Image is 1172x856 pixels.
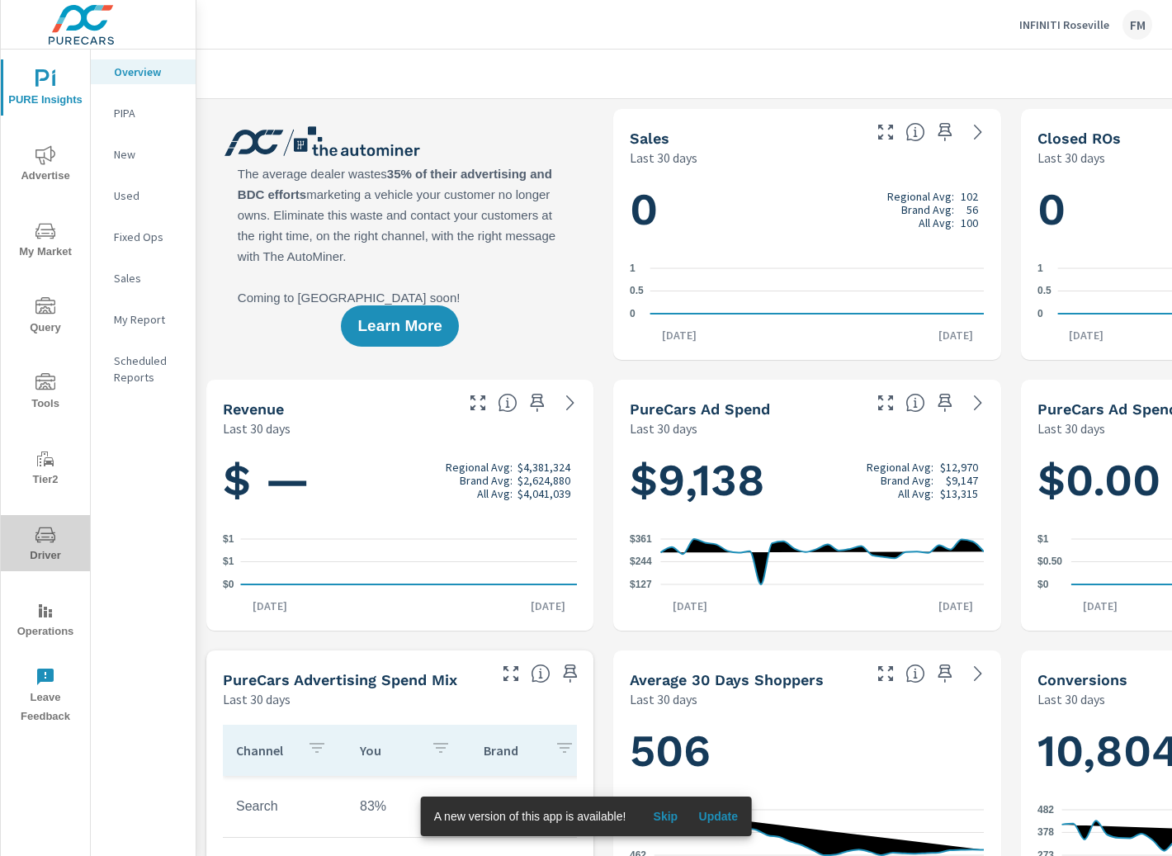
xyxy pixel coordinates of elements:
[223,400,284,418] h5: Revenue
[114,64,182,80] p: Overview
[946,474,978,487] p: $9,147
[557,390,584,416] a: See more details in report
[898,487,933,500] p: All Avg:
[630,452,984,508] h1: $9,138
[1037,579,1049,590] text: $0
[1037,533,1049,545] text: $1
[223,533,234,545] text: $1
[927,598,985,614] p: [DATE]
[692,803,744,830] button: Update
[905,122,925,142] span: Number of vehicles sold by the dealership over the selected date range. [Source: This data is sou...
[91,183,196,208] div: Used
[223,419,291,438] p: Last 30 days
[6,449,85,489] span: Tier2
[919,216,954,229] p: All Avg:
[1071,598,1129,614] p: [DATE]
[932,660,958,687] span: Save this to your personalized report
[241,598,299,614] p: [DATE]
[517,461,570,474] p: $4,381,324
[887,190,954,203] p: Regional Avg:
[1037,130,1121,147] h5: Closed ROs
[434,810,626,823] span: A new version of this app is available!
[1037,148,1105,168] p: Last 30 days
[630,689,697,709] p: Last 30 days
[1037,671,1127,688] h5: Conversions
[630,533,652,545] text: $361
[6,221,85,262] span: My Market
[114,105,182,121] p: PIPA
[114,229,182,245] p: Fixed Ops
[6,145,85,186] span: Advertise
[524,390,551,416] span: Save this to your personalized report
[114,187,182,204] p: Used
[91,348,196,390] div: Scheduled Reports
[236,742,294,759] p: Channel
[223,579,234,590] text: $0
[223,452,577,508] h1: $ —
[630,148,697,168] p: Last 30 days
[341,305,458,347] button: Learn More
[872,390,899,416] button: Make Fullscreen
[1037,286,1051,297] text: 0.5
[650,327,708,343] p: [DATE]
[645,809,685,824] span: Skip
[223,671,457,688] h5: PureCars Advertising Spend Mix
[91,266,196,291] div: Sales
[357,319,442,333] span: Learn More
[1037,689,1105,709] p: Last 30 days
[1037,804,1054,816] text: 482
[630,556,652,567] text: $244
[1037,308,1043,319] text: 0
[6,667,85,726] span: Leave Feedback
[519,598,577,614] p: [DATE]
[630,286,644,297] text: 0.5
[872,119,899,145] button: Make Fullscreen
[867,461,933,474] p: Regional Avg:
[1057,327,1115,343] p: [DATE]
[1037,556,1062,568] text: $0.50
[91,142,196,167] div: New
[6,601,85,641] span: Operations
[961,190,978,203] p: 102
[927,327,985,343] p: [DATE]
[91,59,196,84] div: Overview
[1,50,90,733] div: nav menu
[517,474,570,487] p: $2,624,880
[446,461,513,474] p: Regional Avg:
[630,723,984,779] h1: 506
[661,598,719,614] p: [DATE]
[630,262,636,274] text: 1
[630,308,636,319] text: 0
[470,786,594,827] td: 95%
[114,270,182,286] p: Sales
[484,742,541,759] p: Brand
[498,393,517,413] span: Total sales revenue over the selected date range. [Source: This data is sourced from the dealer’s...
[932,390,958,416] span: Save this to your personalized report
[965,390,991,416] a: See more details in report
[1122,10,1152,40] div: FM
[223,556,234,568] text: $1
[901,203,954,216] p: Brand Avg:
[905,393,925,413] span: Total cost of media for all PureCars channels for the selected dealership group over the selected...
[630,671,824,688] h5: Average 30 Days Shoppers
[630,182,984,238] h1: 0
[477,487,513,500] p: All Avg:
[932,119,958,145] span: Save this to your personalized report
[630,130,669,147] h5: Sales
[965,660,991,687] a: See more details in report
[872,660,899,687] button: Make Fullscreen
[517,487,570,500] p: $4,041,039
[905,664,925,683] span: A rolling 30 day total of daily Shoppers on the dealership website, averaged over the selected da...
[557,660,584,687] span: Save this to your personalized report
[1019,17,1109,32] p: INFINITI Roseville
[1037,262,1043,274] text: 1
[114,311,182,328] p: My Report
[91,225,196,249] div: Fixed Ops
[1037,826,1054,838] text: 378
[966,203,978,216] p: 56
[6,525,85,565] span: Driver
[881,474,933,487] p: Brand Avg:
[630,579,652,590] text: $127
[698,809,738,824] span: Update
[223,689,291,709] p: Last 30 days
